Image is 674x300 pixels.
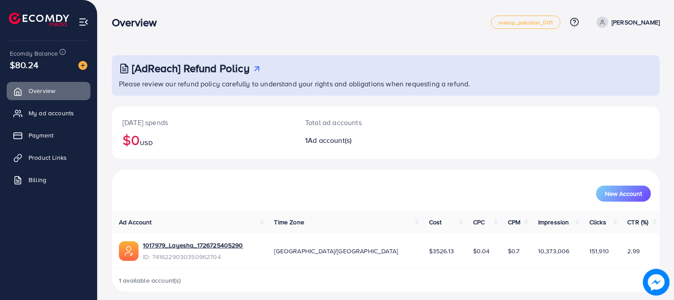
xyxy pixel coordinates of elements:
span: 2.99 [627,247,640,255]
span: USD [140,138,152,147]
span: [GEOGRAPHIC_DATA]/[GEOGRAPHIC_DATA] [274,247,398,255]
span: CPM [508,218,520,227]
span: $3526.13 [429,247,454,255]
a: [PERSON_NAME] [593,16,660,28]
a: Product Links [7,149,90,166]
span: CPC [473,218,485,227]
p: [PERSON_NAME] [612,17,660,28]
img: menu [78,17,89,27]
a: metap_pakistan_001 [491,16,560,29]
span: Ecomdy Balance [10,49,58,58]
span: Cost [429,218,442,227]
span: $80.24 [10,58,38,71]
img: image [78,61,87,70]
p: Total ad accounts [305,117,421,128]
a: Overview [7,82,90,100]
span: 1 available account(s) [119,276,181,285]
span: Ad Account [119,218,152,227]
p: Please review our refund policy carefully to understand your rights and obligations when requesti... [119,78,654,89]
span: metap_pakistan_001 [498,20,553,25]
span: CTR (%) [627,218,648,227]
span: Time Zone [274,218,304,227]
span: $0.7 [508,247,520,255]
span: Billing [29,175,46,184]
h3: [AdReach] Refund Policy [132,62,249,75]
span: Clicks [589,218,606,227]
a: 1017979_Layesha_1726725405290 [143,241,243,250]
span: $0.04 [473,247,490,255]
h2: 1 [305,136,421,145]
img: ic-ads-acc.e4c84228.svg [119,241,139,261]
h2: $0 [123,131,284,148]
span: Ad account(s) [308,135,351,145]
span: New Account [605,191,642,197]
span: 10,373,006 [538,247,570,255]
span: Impression [538,218,569,227]
a: Billing [7,171,90,189]
span: My ad accounts [29,109,74,118]
span: Product Links [29,153,67,162]
span: Payment [29,131,53,140]
h3: Overview [112,16,164,29]
p: [DATE] spends [123,117,284,128]
span: Overview [29,86,55,95]
span: 151,910 [589,247,609,255]
button: New Account [596,186,651,202]
span: ID: 7416229030350962704 [143,252,243,261]
a: Payment [7,126,90,144]
img: logo [9,12,69,26]
img: image [644,270,668,294]
a: My ad accounts [7,104,90,122]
